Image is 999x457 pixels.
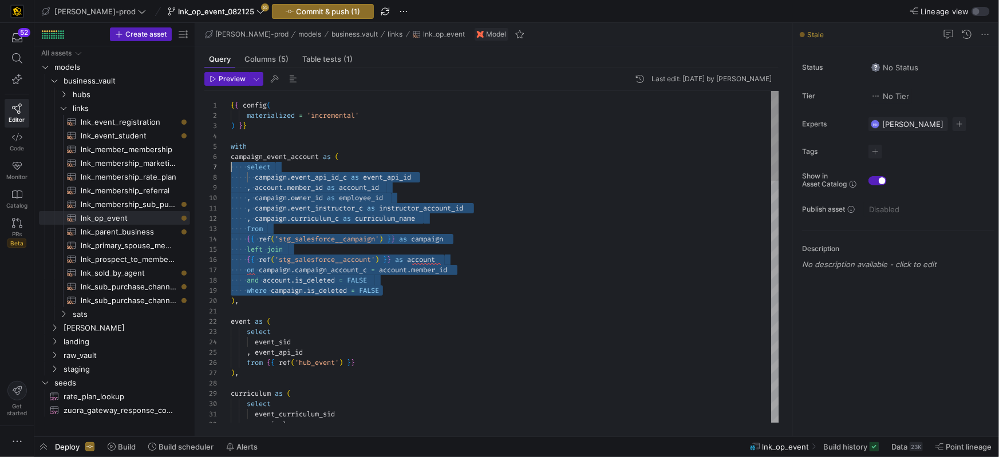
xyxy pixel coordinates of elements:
span: account [255,183,283,192]
span: from [247,358,263,367]
span: curriculum_name [255,420,315,429]
span: employee_id [339,193,383,202]
div: Press SPACE to select this row. [39,60,190,74]
span: lnk_op_event [423,30,465,38]
span: lnk_parent_business​​​​​​​​​​ [81,225,177,239]
div: Press SPACE to select this row. [39,88,190,101]
span: business_vault [64,74,188,88]
span: 'incremental' [307,111,359,120]
span: lnk_prospect_to_member_conversion​​​​​​​​​​ [81,253,177,266]
span: event_curriculum_sid [255,410,335,419]
button: Alerts [221,437,263,456]
a: lnk_sold_by_agent​​​​​​​​​​ [39,266,190,280]
span: lnk_op_event​​​​​​​​​​ [81,212,177,225]
span: = [351,286,355,295]
span: lnk_primary_spouse_member_grouping​​​​​​​​​​ [81,239,177,252]
span: lnk_op_event [763,442,810,451]
div: Press SPACE to select this row. [39,348,190,362]
a: lnk_membership_marketing​​​​​​​​​​ [39,156,190,170]
span: account_id [339,183,379,192]
a: Code [5,128,29,156]
span: Show in Asset Catalog [802,172,847,188]
div: 3 [204,121,217,131]
div: Press SPACE to select this row. [39,225,190,239]
span: as [343,214,351,223]
span: } [391,235,395,244]
span: lnk_sub_purchase_channel_monthly_forecast​​​​​​​​​​ [81,280,177,293]
span: Code [10,145,24,152]
img: undefined [477,31,484,38]
a: rate_plan_lookup​​​​​​ [39,390,190,403]
div: Press SPACE to select this row. [39,115,190,129]
div: 29 [204,388,217,399]
span: = [371,265,375,275]
span: . [287,193,291,202]
div: All assets [41,49,72,57]
button: No statusNo Status [868,60,921,75]
span: join [267,245,283,254]
div: 7 [204,162,217,172]
button: Point lineage [930,437,997,456]
span: as [327,193,335,202]
div: 5 [204,141,217,152]
a: lnk_primary_spouse_member_grouping​​​​​​​​​​ [39,239,190,252]
span: [PERSON_NAME]-prod [215,30,289,38]
span: , [247,204,251,213]
span: } [351,358,355,367]
span: curriculum [231,389,271,398]
span: , [247,193,251,202]
button: 52 [5,27,29,48]
div: 30 [204,399,217,409]
span: Stale [807,30,824,39]
span: . [287,214,291,223]
span: select [247,162,271,172]
span: campaign [255,204,287,213]
span: select [247,327,271,336]
span: } [387,255,391,264]
div: 11 [204,203,217,213]
span: Build history [823,442,867,451]
span: . [287,173,291,182]
div: 1 [204,100,217,110]
span: , [247,214,251,223]
span: rate_plan_lookup​​​​​​ [64,390,177,403]
div: Press SPACE to select this row. [39,156,190,170]
button: Build history [818,437,884,456]
span: where [247,286,267,295]
div: 13 [204,224,217,234]
p: Description [802,245,994,253]
span: account [263,276,291,285]
span: , [247,420,251,429]
span: curriculum_c [291,214,339,223]
button: lnk_op_event [410,27,468,41]
a: lnk_event_registration​​​​​​​​​​ [39,115,190,129]
span: ) [231,121,235,130]
span: } [243,121,247,130]
span: = [299,111,303,120]
span: } [347,358,351,367]
span: (5) [278,55,289,63]
span: as [395,255,403,264]
span: = [339,276,343,285]
span: as [351,173,359,182]
div: Press SPACE to select this row. [39,129,190,142]
div: 22 [204,316,217,327]
span: Tags [802,148,859,156]
div: 18 [204,275,217,285]
span: lnk_membership_referral​​​​​​​​​​ [81,184,177,197]
span: ( [267,317,271,326]
div: 16 [204,255,217,265]
a: https://storage.googleapis.com/y42-prod-data-exchange/images/uAsz27BndGEK0hZWDFeOjoxA7jCwgK9jE472... [5,2,29,21]
span: FALSE [347,276,367,285]
div: Press SPACE to select this row. [39,307,190,321]
span: Get started [7,403,27,416]
div: 27 [204,368,217,378]
span: Build [118,442,136,451]
span: as [367,204,375,213]
span: . [291,265,295,275]
a: Monitor [5,156,29,185]
span: campaign [255,173,287,182]
span: seeds [54,376,188,390]
span: ) [231,296,235,305]
span: FALSE [359,286,379,295]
